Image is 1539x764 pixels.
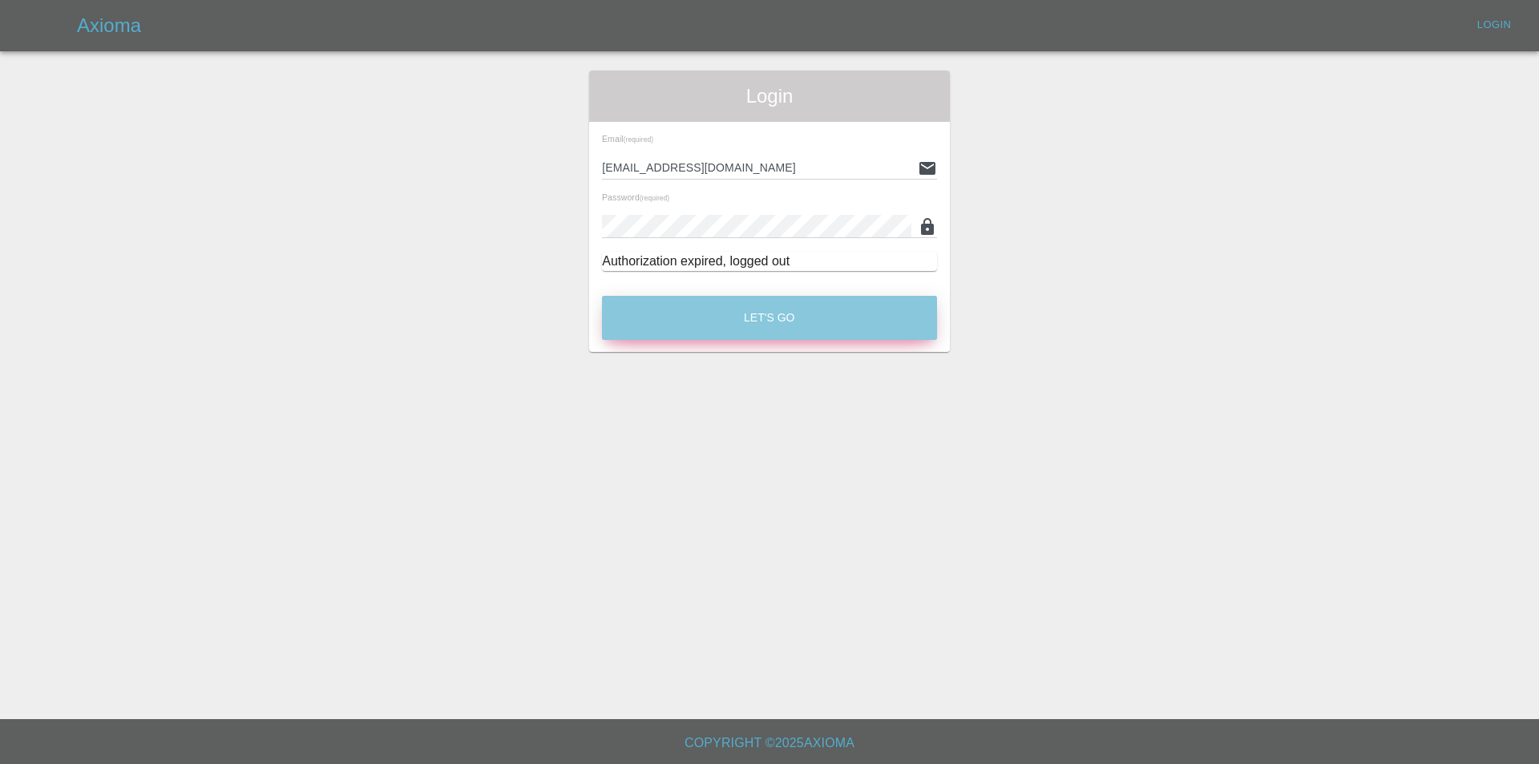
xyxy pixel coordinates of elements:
[13,732,1526,754] h6: Copyright © 2025 Axioma
[602,134,653,144] span: Email
[77,13,141,38] h5: Axioma
[640,195,669,202] small: (required)
[624,136,653,144] small: (required)
[1468,13,1520,38] a: Login
[602,83,937,109] span: Login
[602,296,937,340] button: Let's Go
[602,192,669,202] span: Password
[602,252,937,271] div: Authorization expired, logged out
